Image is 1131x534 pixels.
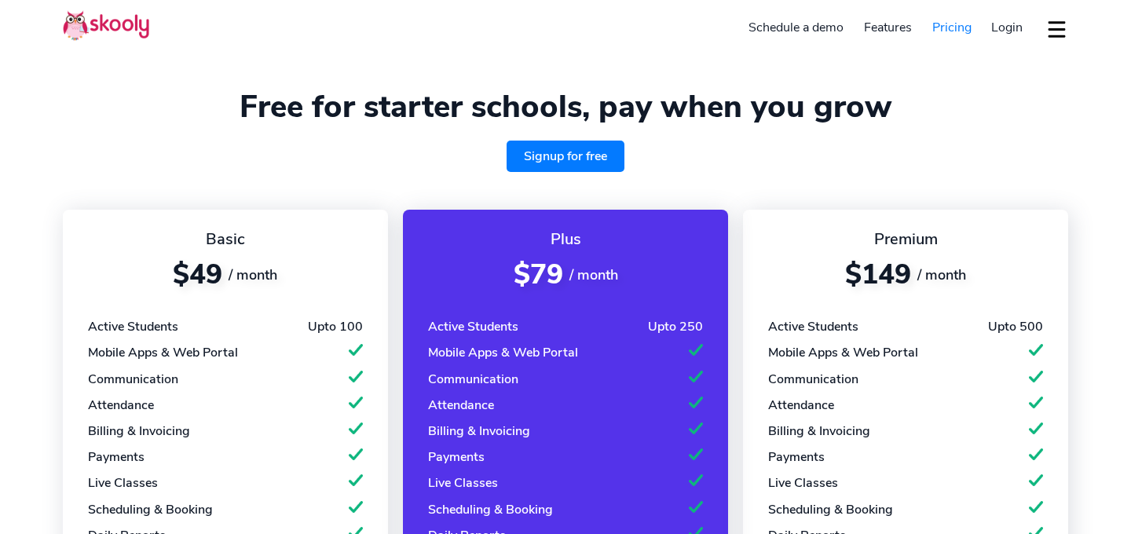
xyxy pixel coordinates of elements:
div: Billing & Invoicing [428,422,530,440]
div: Communication [428,371,518,388]
a: Login [981,15,1033,40]
div: Upto 500 [988,318,1043,335]
div: Upto 100 [308,318,363,335]
span: $79 [514,256,563,293]
img: Skooly [63,10,149,41]
div: Basic [88,229,363,250]
div: Attendance [428,397,494,414]
span: $49 [173,256,222,293]
a: Schedule a demo [739,15,855,40]
span: Pricing [932,19,972,36]
div: Payments [428,448,485,466]
span: / month [569,265,618,284]
div: Upto 250 [648,318,703,335]
a: Features [854,15,922,40]
div: Live Classes [88,474,158,492]
div: Mobile Apps & Web Portal [428,344,578,361]
div: Live Classes [428,474,498,492]
div: Billing & Invoicing [88,422,190,440]
div: Active Students [428,318,518,335]
div: Payments [88,448,145,466]
span: $149 [845,256,911,293]
div: Communication [768,371,858,388]
div: Communication [88,371,178,388]
span: / month [917,265,966,284]
a: Pricing [922,15,982,40]
a: Signup for free [507,141,624,172]
div: Mobile Apps & Web Portal [88,344,238,361]
div: Active Students [88,318,178,335]
div: Attendance [768,397,834,414]
button: dropdown menu [1045,11,1068,47]
div: Scheduling & Booking [428,501,553,518]
h1: Free for starter schools, pay when you grow [63,88,1068,126]
div: Scheduling & Booking [88,501,213,518]
div: Active Students [768,318,858,335]
div: Mobile Apps & Web Portal [768,344,918,361]
span: / month [229,265,277,284]
div: Plus [428,229,703,250]
div: Premium [768,229,1043,250]
span: Login [991,19,1023,36]
div: Attendance [88,397,154,414]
